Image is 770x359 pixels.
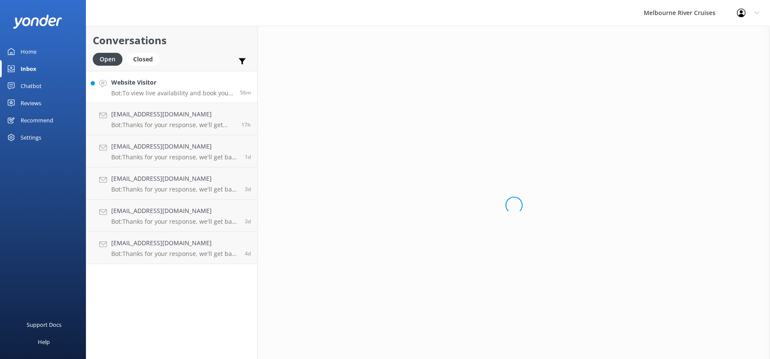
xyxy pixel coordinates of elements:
[93,53,122,66] div: Open
[38,333,50,350] div: Help
[127,53,159,66] div: Closed
[21,129,41,146] div: Settings
[111,218,238,225] p: Bot: Thanks for your response, we'll get back to you as soon as we can during opening hours.
[111,89,234,97] p: Bot: To view live availability and book your Melbourne River Cruise experience, please visit: [UR...
[27,316,61,333] div: Support Docs
[240,89,251,96] span: Sep 16 2025 11:07am (UTC +10:00) Australia/Sydney
[13,15,62,29] img: yonder-white-logo.png
[111,186,238,193] p: Bot: Thanks for your response, we'll get back to you as soon as we can during opening hours.
[21,77,42,94] div: Chatbot
[111,110,235,119] h4: [EMAIL_ADDRESS][DOMAIN_NAME]
[111,121,235,129] p: Bot: Thanks for your response, we'll get back to you as soon as we can during opening hours.
[245,186,251,193] span: Sep 12 2025 05:14pm (UTC +10:00) Australia/Sydney
[86,200,257,232] a: [EMAIL_ADDRESS][DOMAIN_NAME]Bot:Thanks for your response, we'll get back to you as soon as we can...
[21,112,53,129] div: Recommend
[86,103,257,135] a: [EMAIL_ADDRESS][DOMAIN_NAME]Bot:Thanks for your response, we'll get back to you as soon as we can...
[86,71,257,103] a: Website VisitorBot:To view live availability and book your Melbourne River Cruise experience, ple...
[111,153,238,161] p: Bot: Thanks for your response, we'll get back to you as soon as we can during opening hours.
[111,174,238,183] h4: [EMAIL_ADDRESS][DOMAIN_NAME]
[111,238,238,248] h4: [EMAIL_ADDRESS][DOMAIN_NAME]
[127,54,164,64] a: Closed
[111,78,234,87] h4: Website Visitor
[21,60,37,77] div: Inbox
[93,54,127,64] a: Open
[245,250,251,257] span: Sep 12 2025 11:57am (UTC +10:00) Australia/Sydney
[245,218,251,225] span: Sep 12 2025 04:37pm (UTC +10:00) Australia/Sydney
[111,250,238,258] p: Bot: Thanks for your response, we'll get back to you as soon as we can during opening hours.
[241,121,251,128] span: Sep 15 2025 06:24pm (UTC +10:00) Australia/Sydney
[245,153,251,161] span: Sep 15 2025 12:47am (UTC +10:00) Australia/Sydney
[21,94,41,112] div: Reviews
[111,142,238,151] h4: [EMAIL_ADDRESS][DOMAIN_NAME]
[86,232,257,264] a: [EMAIL_ADDRESS][DOMAIN_NAME]Bot:Thanks for your response, we'll get back to you as soon as we can...
[93,32,251,49] h2: Conversations
[111,206,238,216] h4: [EMAIL_ADDRESS][DOMAIN_NAME]
[86,135,257,167] a: [EMAIL_ADDRESS][DOMAIN_NAME]Bot:Thanks for your response, we'll get back to you as soon as we can...
[86,167,257,200] a: [EMAIL_ADDRESS][DOMAIN_NAME]Bot:Thanks for your response, we'll get back to you as soon as we can...
[21,43,37,60] div: Home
